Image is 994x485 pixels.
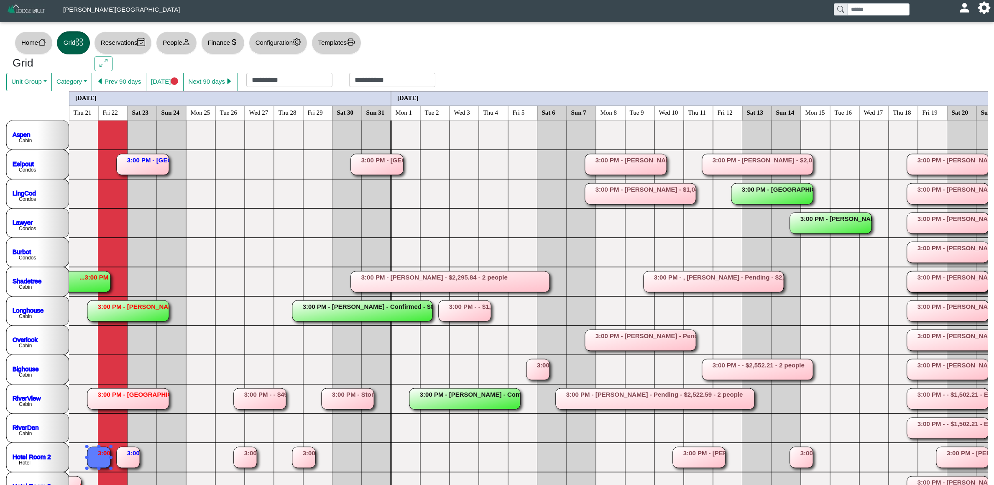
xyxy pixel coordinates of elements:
button: Category [51,73,92,91]
button: Templatesprinter [312,31,361,54]
text: Condos [19,167,36,173]
svg: caret right fill [225,77,233,85]
input: Check out [349,73,435,87]
text: Wed 17 [864,109,883,115]
text: Thu 11 [688,109,706,115]
svg: caret left fill [97,77,105,85]
a: Eelpout [13,160,34,167]
a: Longhouse [13,306,43,313]
text: Cabin [19,401,32,407]
button: [DATE]circle fill [146,73,184,91]
text: Cabin [19,313,32,319]
a: Shadetree [13,277,41,284]
svg: search [837,6,844,13]
text: Wed 10 [659,109,678,115]
text: Mon 25 [191,109,210,115]
svg: person [182,38,190,46]
a: LingCod [13,189,36,196]
text: Hotel [19,460,31,466]
text: Thu 28 [279,109,296,115]
a: Bighouse [13,365,39,372]
svg: printer [347,38,355,46]
a: Hotel Room 2 [13,453,51,460]
text: Sat 23 [132,109,149,115]
text: Tue 2 [425,109,439,115]
text: Sun 14 [776,109,795,115]
text: Sun 31 [366,109,385,115]
text: Cabin [19,431,32,436]
a: RiverView [13,394,41,401]
button: Gridgrid [57,31,90,54]
text: Mon 15 [805,109,825,115]
button: Reservationscalendar2 check [94,31,152,54]
button: Peopleperson [156,31,197,54]
a: RiverDen [13,423,39,431]
a: Lawyer [13,218,33,226]
a: Overlook [13,336,38,343]
button: Next 90 dayscaret right fill [183,73,238,91]
text: Cabin [19,138,32,144]
text: Wed 27 [249,109,268,115]
text: [DATE] [75,94,97,101]
button: Financecurrency dollar [201,31,245,54]
text: Cabin [19,284,32,290]
text: Tue 9 [630,109,644,115]
button: Homehouse [15,31,53,54]
text: Cabin [19,343,32,349]
svg: calendar2 check [137,38,145,46]
text: Condos [19,255,36,261]
text: Fri 29 [308,109,323,115]
text: Fri 5 [513,109,525,115]
svg: gear [293,38,301,46]
input: Check in [246,73,332,87]
text: Thu 18 [893,109,911,115]
text: Sun 24 [161,109,180,115]
text: Sun 7 [571,109,587,115]
text: Cabin [19,372,32,378]
svg: grid [75,38,83,46]
button: Unit Group [6,73,52,91]
text: Wed 3 [454,109,470,115]
button: Configurationgear [249,31,307,54]
h3: Grid [13,56,82,70]
text: Thu 21 [74,109,92,115]
text: Fri 19 [922,109,938,115]
svg: currency dollar [230,38,238,46]
text: Mon 1 [396,109,412,115]
button: caret left fillPrev 90 days [92,73,146,91]
svg: gear fill [981,5,987,11]
button: arrows angle expand [95,56,112,72]
text: Condos [19,226,36,231]
text: Fri 12 [718,109,733,115]
a: Burbot [13,248,31,255]
svg: person fill [961,5,968,11]
svg: arrows angle expand [100,59,107,67]
text: Condos [19,196,36,202]
img: Z [7,3,46,18]
text: Sat 30 [337,109,354,115]
text: Sat 6 [542,109,556,115]
svg: house [38,38,46,46]
text: Tue 16 [835,109,852,115]
text: Mon 8 [600,109,617,115]
text: [DATE] [397,94,419,101]
text: Sat 13 [747,109,764,115]
a: Aspen [13,131,31,138]
text: Tue 26 [220,109,238,115]
svg: circle fill [171,77,179,85]
text: Fri 22 [103,109,118,115]
text: Sat 20 [952,109,968,115]
text: Thu 4 [483,109,498,115]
